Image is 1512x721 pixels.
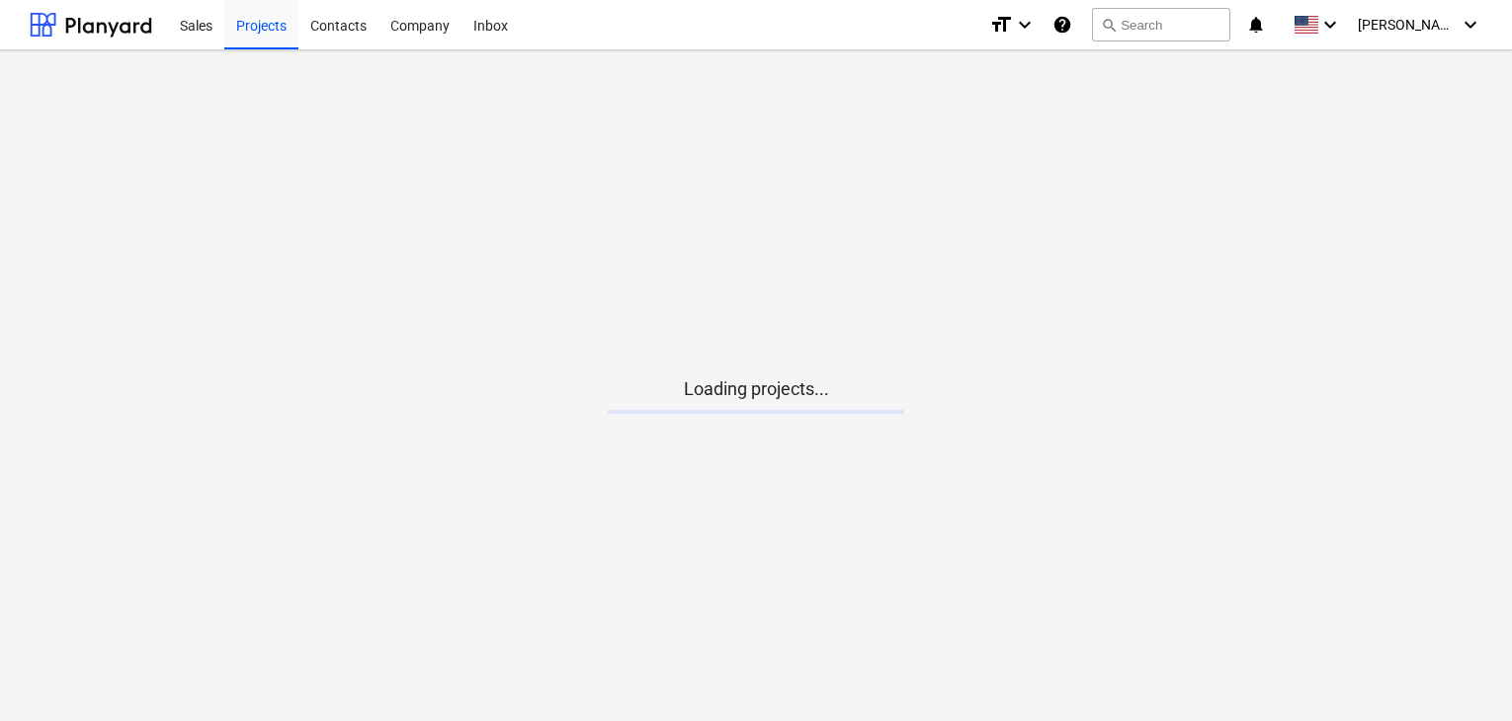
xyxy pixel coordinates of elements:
span: [PERSON_NAME] [1358,17,1457,33]
span: search [1101,17,1117,33]
i: keyboard_arrow_down [1459,13,1482,37]
button: Search [1092,8,1230,41]
i: format_size [989,13,1013,37]
iframe: Chat Widget [1413,626,1512,721]
i: keyboard_arrow_down [1013,13,1037,37]
i: notifications [1246,13,1266,37]
i: keyboard_arrow_down [1318,13,1342,37]
i: Knowledge base [1052,13,1072,37]
p: Loading projects... [608,377,904,401]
